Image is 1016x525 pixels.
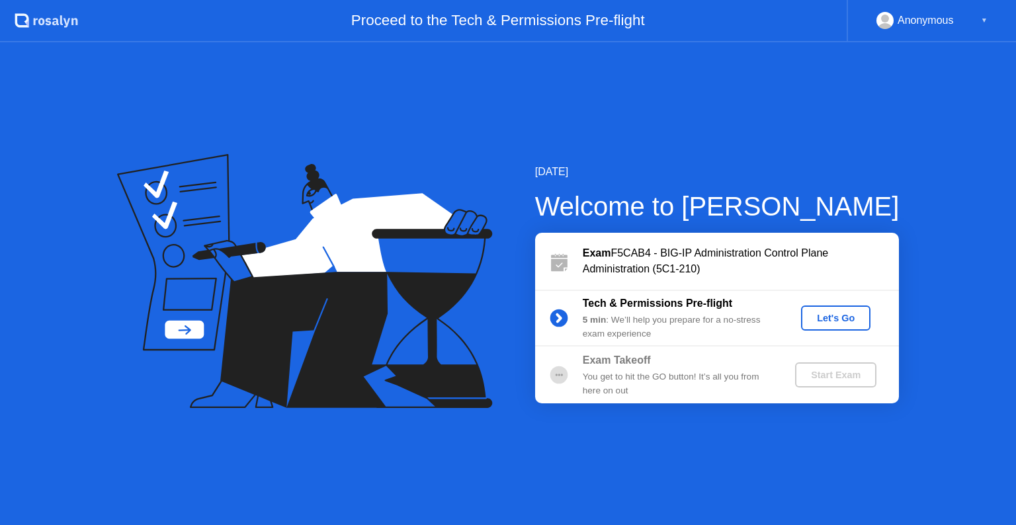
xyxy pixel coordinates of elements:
button: Start Exam [795,362,876,387]
div: ▼ [981,12,988,29]
b: 5 min [583,315,607,325]
b: Exam Takeoff [583,354,651,366]
div: F5CAB4 - BIG-IP Administration Control Plane Administration (5C1-210) [583,245,899,277]
div: You get to hit the GO button! It’s all you from here on out [583,370,773,397]
div: Let's Go [806,313,865,323]
div: Welcome to [PERSON_NAME] [535,186,900,226]
div: Anonymous [898,12,954,29]
button: Let's Go [801,305,870,331]
div: Start Exam [800,370,871,380]
b: Exam [583,247,611,259]
b: Tech & Permissions Pre-flight [583,298,732,309]
div: : We’ll help you prepare for a no-stress exam experience [583,313,773,341]
div: [DATE] [535,164,900,180]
